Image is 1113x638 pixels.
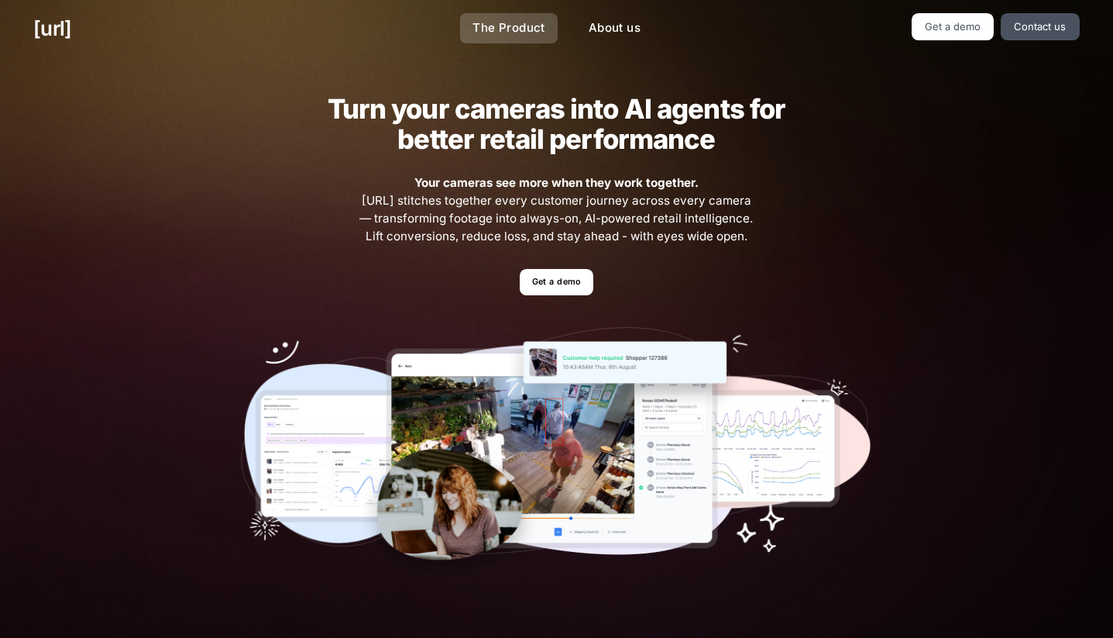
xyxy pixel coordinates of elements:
img: Our tools [241,327,872,584]
a: The Product [460,13,558,43]
a: About us [576,13,653,43]
a: [URL] [33,13,71,43]
h2: Turn your cameras into AI agents for better retail performance [303,94,809,154]
span: [URL] stitches together every customer journey across every camera — transforming footage into al... [358,174,756,245]
a: Get a demo [520,269,593,296]
a: Contact us [1001,13,1080,40]
a: Get a demo [912,13,994,40]
strong: Your cameras see more when they work together. [414,175,699,190]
